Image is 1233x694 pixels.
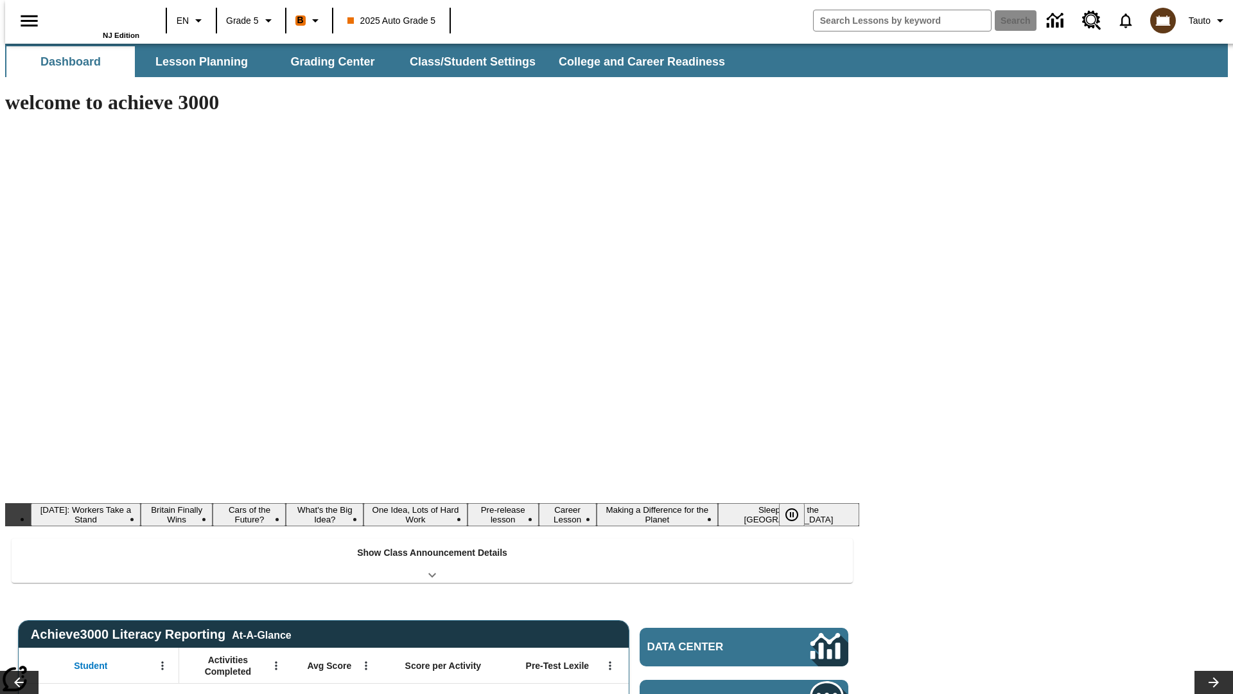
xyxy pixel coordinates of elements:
div: SubNavbar [5,46,737,77]
button: Slide 3 Cars of the Future? [213,503,286,526]
input: search field [814,10,991,31]
button: Slide 8 Making a Difference for the Planet [597,503,718,526]
a: Data Center [1039,3,1074,39]
div: Show Class Announcement Details [12,538,853,583]
div: SubNavbar [5,44,1228,77]
button: Open Menu [356,656,376,675]
button: Slide 2 Britain Finally Wins [141,503,213,526]
span: Data Center [647,641,767,654]
span: Pre-Test Lexile [526,660,590,672]
button: Class/Student Settings [399,46,546,77]
span: Grade 5 [226,14,259,28]
button: Open Menu [267,656,286,675]
span: 2025 Auto Grade 5 [347,14,436,28]
span: EN [177,14,189,28]
button: Select a new avatar [1142,4,1184,37]
button: Lesson carousel, Next [1194,671,1233,694]
button: Pause [779,503,805,526]
button: Slide 1 Labor Day: Workers Take a Stand [31,503,141,526]
button: Lesson Planning [137,46,266,77]
div: Pause [779,503,818,526]
span: Achieve3000 Literacy Reporting [31,627,292,642]
button: Open side menu [10,2,48,40]
img: avatar image [1150,8,1176,33]
button: Profile/Settings [1184,9,1233,32]
a: Resource Center, Will open in new tab [1074,3,1109,38]
a: Home [56,6,139,31]
h1: welcome to achieve 3000 [5,91,859,114]
button: Slide 9 Sleepless in the Animal Kingdom [718,503,859,526]
span: Student [74,660,107,672]
button: Slide 4 What's the Big Idea? [286,503,363,526]
span: Score per Activity [405,660,482,672]
div: Home [56,4,139,39]
span: Tauto [1189,14,1211,28]
button: Slide 6 Pre-release lesson [468,503,539,526]
span: B [297,12,304,28]
button: Slide 5 One Idea, Lots of Hard Work [363,503,468,526]
button: Grading Center [268,46,397,77]
span: NJ Edition [103,31,139,39]
button: Open Menu [600,656,620,675]
span: Avg Score [307,660,351,672]
button: Boost Class color is orange. Change class color [290,9,328,32]
button: Language: EN, Select a language [171,9,212,32]
button: Grade: Grade 5, Select a grade [221,9,281,32]
button: Slide 7 Career Lesson [539,503,597,526]
button: College and Career Readiness [548,46,735,77]
a: Notifications [1109,4,1142,37]
a: Data Center [640,628,848,666]
button: Open Menu [153,656,172,675]
div: At-A-Glance [232,627,291,641]
p: Show Class Announcement Details [357,546,507,560]
span: Activities Completed [186,654,270,677]
button: Dashboard [6,46,135,77]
